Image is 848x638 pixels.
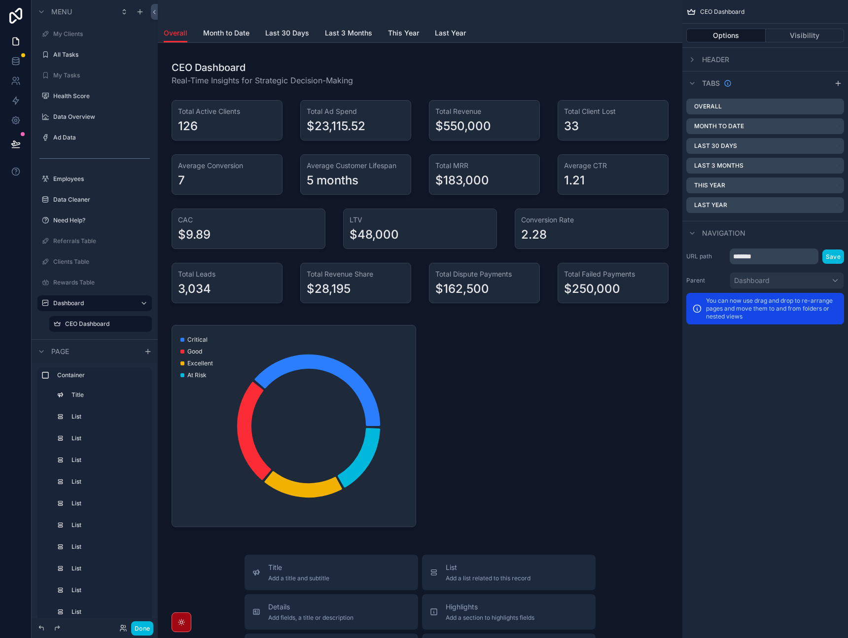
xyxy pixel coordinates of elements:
[435,24,466,44] a: Last Year
[53,175,146,183] label: Employees
[71,391,142,399] label: Title
[53,30,146,38] label: My Clients
[32,363,158,618] div: scrollable content
[71,456,142,464] label: List
[388,28,419,38] span: This Year
[268,574,329,582] span: Add a title and subtitle
[268,614,353,622] span: Add fields, a title or description
[822,249,844,264] button: Save
[53,279,146,286] label: Rewards Table
[686,252,726,260] label: URL path
[53,258,146,266] label: Clients Table
[388,24,419,44] a: This Year
[164,28,187,38] span: Overall
[694,162,743,170] label: Last 3 Months
[53,299,132,307] label: Dashboard
[694,142,737,150] label: Last 30 Days
[700,8,744,16] span: CEO Dashboard
[53,216,146,224] label: Need Help?
[446,602,534,612] span: Highlights
[702,78,720,88] span: Tabs
[164,24,187,43] a: Overall
[435,28,466,38] span: Last Year
[53,113,146,121] label: Data Overview
[51,7,72,17] span: Menu
[71,543,142,551] label: List
[686,29,766,42] button: Options
[766,29,845,42] button: Visibility
[694,201,727,209] label: Last Year
[325,28,372,38] span: Last 3 Months
[706,297,838,320] p: You can now use drag and drop to re-arrange pages and move them to and from folders or nested views
[203,24,249,44] a: Month to Date
[702,228,745,238] span: Navigation
[71,608,142,616] label: List
[71,565,142,572] label: List
[245,555,418,590] button: TitleAdd a title and subtitle
[325,24,372,44] a: Last 3 Months
[730,272,844,289] button: Dashboard
[422,555,596,590] button: ListAdd a list related to this record
[203,28,249,38] span: Month to Date
[694,181,725,189] label: This Year
[71,586,142,594] label: List
[53,71,146,79] label: My Tasks
[422,594,596,630] button: HighlightsAdd a section to highlights fields
[65,320,146,328] label: CEO Dashboard
[71,413,142,421] label: List
[53,134,146,142] label: Ad Data
[734,276,770,285] span: Dashboard
[71,434,142,442] label: List
[245,594,418,630] button: DetailsAdd fields, a title or description
[446,563,530,572] span: List
[446,574,530,582] span: Add a list related to this record
[268,602,353,612] span: Details
[694,122,744,130] label: Month to Date
[265,28,309,38] span: Last 30 Days
[71,521,142,529] label: List
[686,277,726,284] label: Parent
[694,103,722,110] label: Overall
[53,237,146,245] label: Referrals Table
[57,371,144,379] label: Container
[71,478,142,486] label: List
[702,55,729,65] span: Header
[71,499,142,507] label: List
[53,196,146,204] label: Data Cleaner
[446,614,534,622] span: Add a section to highlights fields
[131,621,153,636] button: Done
[53,92,146,100] label: Health Score
[53,51,146,59] label: All Tasks
[51,347,69,356] span: Page
[265,24,309,44] a: Last 30 Days
[268,563,329,572] span: Title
